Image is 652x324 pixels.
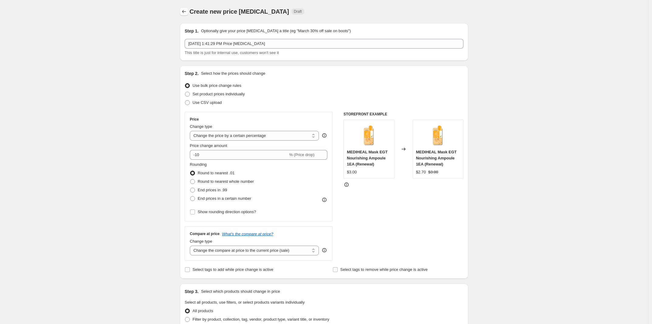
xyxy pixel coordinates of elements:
span: Filter by product, collection, tag, vendor, product type, variant title, or inventory [193,317,329,322]
button: What's the compare at price? [222,232,273,236]
span: Select all products, use filters, or select products variants individually [185,300,305,305]
span: Select tags to add while price change is active [193,267,273,272]
div: $3.00 [347,169,357,175]
span: MEDIHEAL Mask EGT Nourishing Ampoule 1EA (Renewal) [416,150,457,166]
span: Use bulk price change rules [193,83,241,88]
span: Price change amount [190,143,227,148]
img: Sheetmask_45_80x.png [357,123,381,147]
p: Select how the prices should change [201,70,265,77]
p: Select which products should change in price [201,288,280,295]
span: Set product prices individually [193,92,245,96]
span: End prices in .99 [198,188,227,192]
input: -15 [190,150,288,160]
span: Show rounding direction options? [198,210,256,214]
span: Change type [190,239,212,244]
div: $2.70 [416,169,426,175]
span: Round to nearest .01 [198,171,234,175]
h3: Compare at price [190,231,220,236]
span: Round to nearest whole number [198,179,254,184]
img: Sheetmask_45_80x.png [426,123,450,147]
div: help [321,132,327,138]
span: % (Price drop) [289,152,314,157]
span: Rounding [190,162,207,167]
span: This title is just for internal use, customers won't see it [185,50,279,55]
span: Change type [190,124,212,129]
button: Price change jobs [180,7,188,16]
h2: Step 2. [185,70,199,77]
h3: Price [190,117,199,122]
strike: $3.00 [428,169,438,175]
h6: STOREFRONT EXAMPLE [343,112,463,117]
span: Create new price [MEDICAL_DATA] [189,8,289,15]
h2: Step 3. [185,288,199,295]
span: Select tags to remove while price change is active [340,267,428,272]
span: All products [193,309,213,313]
span: End prices in a certain number [198,196,251,201]
span: Use CSV upload [193,100,222,105]
h2: Step 1. [185,28,199,34]
span: MEDIHEAL Mask EGT Nourishing Ampoule 1EA (Renewal) [347,150,387,166]
p: Optionally give your price [MEDICAL_DATA] a title (eg "March 30% off sale on boots") [201,28,351,34]
span: Draft [294,9,302,14]
input: 30% off holiday sale [185,39,463,49]
div: help [321,247,327,253]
